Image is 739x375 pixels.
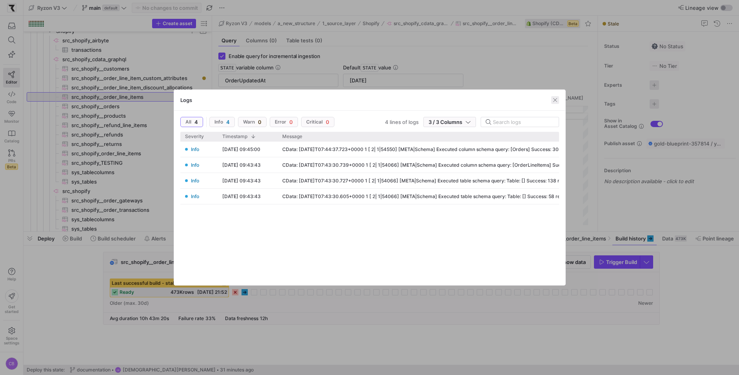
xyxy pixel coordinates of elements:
[185,119,191,125] span: All
[270,117,298,127] button: Error0
[289,119,293,125] span: 0
[282,134,302,139] span: Message
[326,119,329,125] span: 0
[301,117,334,127] button: Critical0
[423,117,476,127] button: 3 / 3 Columns
[185,134,204,139] span: Severity
[222,161,261,169] y42-timestamp-cell-renderer: [DATE] 09:43:43
[282,194,592,199] div: CData: [DATE]T07:43:30.605+0000 1 [ 2| 1|54066] [META|Schema] Executed table schema query: Table:...
[282,147,596,152] div: CData: [DATE]T07:44:37.723+0000 1 [ 2| 1|54550] [META|Schema] Executed column schema query: [Orde...
[191,192,199,200] span: Info
[194,119,198,125] span: 4
[282,178,594,184] div: CData: [DATE]T07:43:30.727+0000 1 [ 2| 1|54066] [META|Schema] Executed table schema query: Table:...
[258,119,261,125] span: 0
[429,119,465,125] span: 3 / 3 Columns
[282,162,613,168] div: CData: [DATE]T07:43:30.739+0000 1 [ 2| 1|54066] [META|Schema] Executed column schema query: [Orde...
[222,177,261,185] y42-timestamp-cell-renderer: [DATE] 09:43:43
[493,119,552,125] input: Search logs
[222,134,247,139] span: Timestamp
[243,119,255,125] span: Warn
[191,145,199,153] span: Info
[180,97,192,103] h3: Logs
[180,117,203,127] button: All4
[226,119,230,125] span: 4
[306,119,323,125] span: Critical
[222,192,261,200] y42-timestamp-cell-renderer: [DATE] 09:43:43
[191,177,199,185] span: Info
[238,117,267,127] button: Warn0
[214,119,223,125] span: Info
[191,161,199,169] span: Info
[385,119,419,125] span: 4 lines of logs
[209,117,235,127] button: Info4
[222,145,260,153] y42-timestamp-cell-renderer: [DATE] 09:45:00
[275,119,286,125] span: Error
